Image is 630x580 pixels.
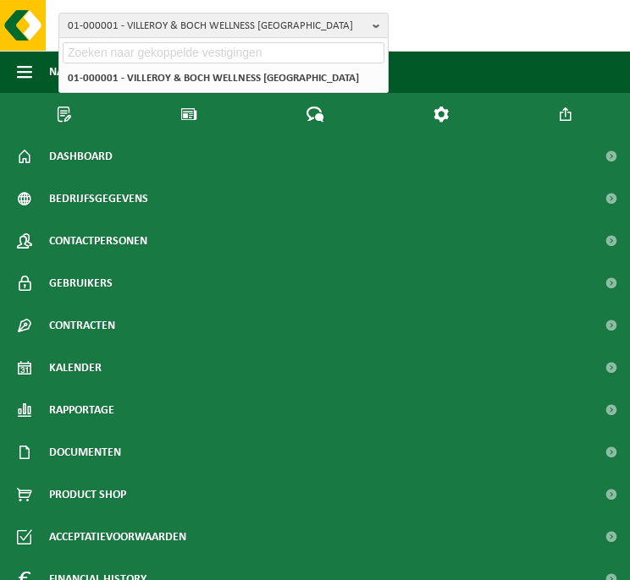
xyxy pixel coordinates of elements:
[63,42,384,63] input: Zoeken naar gekoppelde vestigingen
[68,14,366,39] span: 01-000001 - VILLEROY & BOCH WELLNESS [GEOGRAPHIC_DATA]
[49,347,102,389] span: Kalender
[58,13,389,38] button: 01-000001 - VILLEROY & BOCH WELLNESS [GEOGRAPHIC_DATA]
[49,304,115,347] span: Contracten
[49,431,121,473] span: Documenten
[49,220,147,262] span: Contactpersonen
[49,135,113,178] span: Dashboard
[49,516,186,558] span: Acceptatievoorwaarden
[68,73,359,84] strong: 01-000001 - VILLEROY & BOCH WELLNESS [GEOGRAPHIC_DATA]
[49,178,148,220] span: Bedrijfsgegevens
[49,389,114,431] span: Rapportage
[49,262,113,304] span: Gebruikers
[49,473,126,516] span: Product Shop
[49,51,102,93] span: Navigatie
